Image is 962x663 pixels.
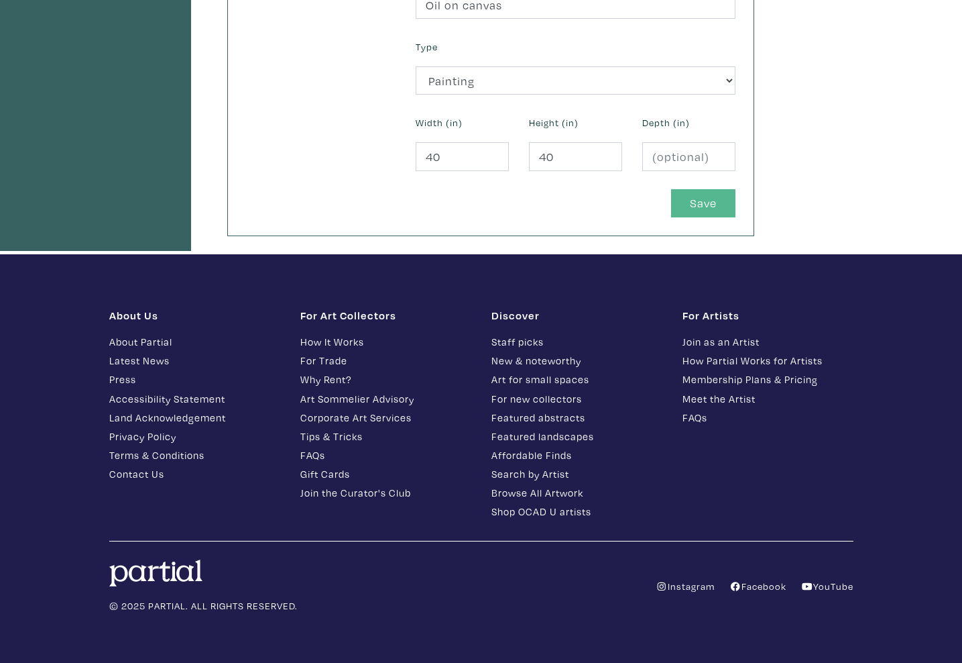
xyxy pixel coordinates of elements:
[109,391,280,407] a: Accessibility Statement
[109,309,280,322] h1: About Us
[529,115,579,130] label: Height (in)
[300,448,471,463] a: FAQs
[300,334,471,350] a: How It Works
[801,580,853,593] a: YouTube
[491,429,662,444] a: Featured landscapes
[416,115,463,130] label: Width (in)
[491,334,662,350] a: Staff picks
[682,391,853,407] a: Meet the Artist
[300,309,471,322] h1: For Art Collectors
[491,485,662,501] a: Browse All Artwork
[109,334,280,350] a: About Partial
[491,504,662,519] a: Shop OCAD U artists
[682,410,853,425] a: FAQs
[642,142,735,171] input: (optional)
[682,334,853,350] a: Join as an Artist
[642,115,690,130] label: Depth (in)
[491,353,662,368] a: New & noteworthy
[682,372,853,387] a: Membership Plans & Pricing
[656,580,715,593] a: Instagram
[300,429,471,444] a: Tips & Tricks
[729,580,786,593] a: Facebook
[109,353,280,368] a: Latest News
[300,410,471,425] a: Corporate Art Services
[491,448,662,463] a: Affordable Finds
[300,485,471,501] a: Join the Curator's Club
[109,410,280,425] a: Land Acknowledgement
[109,448,280,463] a: Terms & Conditions
[491,391,662,407] a: For new collectors
[491,372,662,387] a: Art for small spaces
[491,410,662,425] a: Featured abstracts
[300,466,471,482] a: Gift Cards
[300,372,471,387] a: Why Rent?
[109,429,280,444] a: Privacy Policy
[109,466,280,482] a: Contact Us
[109,560,203,586] img: logo.svg
[99,560,481,613] div: © 2025 PARTIAL. ALL RIGHTS RESERVED.
[300,353,471,368] a: For Trade
[682,353,853,368] a: How Partial Works for Artists
[682,309,853,322] h1: For Artists
[300,391,471,407] a: Art Sommelier Advisory
[491,466,662,482] a: Search by Artist
[491,309,662,322] h1: Discover
[109,372,280,387] a: Press
[671,189,735,218] button: Save
[416,40,438,54] label: Type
